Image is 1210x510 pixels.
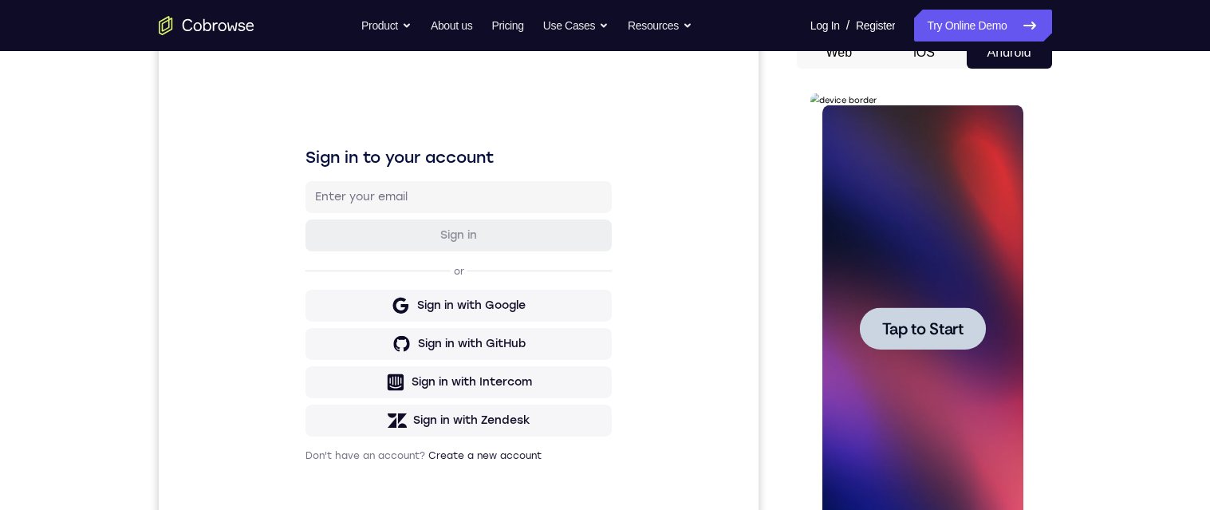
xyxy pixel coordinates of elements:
button: Product [361,10,412,42]
span: / [846,16,849,35]
button: Resources [628,10,692,42]
button: Sign in with Google [147,253,453,285]
a: Go to the home page [159,16,254,35]
p: Don't have an account? [147,413,453,425]
button: Android [967,37,1052,69]
a: Register [856,10,895,42]
button: iOS [881,37,967,69]
button: Sign in with Intercom [147,330,453,362]
a: Pricing [491,10,523,42]
div: Sign in with Google [258,261,367,277]
div: Sign in with Intercom [253,338,373,354]
button: Tap to Start [49,214,175,256]
p: or [292,228,309,241]
button: Use Cases [543,10,609,42]
a: Create a new account [270,413,383,425]
span: Tap to Start [72,227,153,243]
div: Sign in with Zendesk [254,376,372,392]
button: Sign in with GitHub [147,291,453,323]
a: Log In [810,10,840,42]
a: About us [431,10,472,42]
div: Sign in with GitHub [259,299,367,315]
button: Sign in with Zendesk [147,368,453,400]
a: Try Online Demo [914,10,1051,42]
button: Web [797,37,882,69]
